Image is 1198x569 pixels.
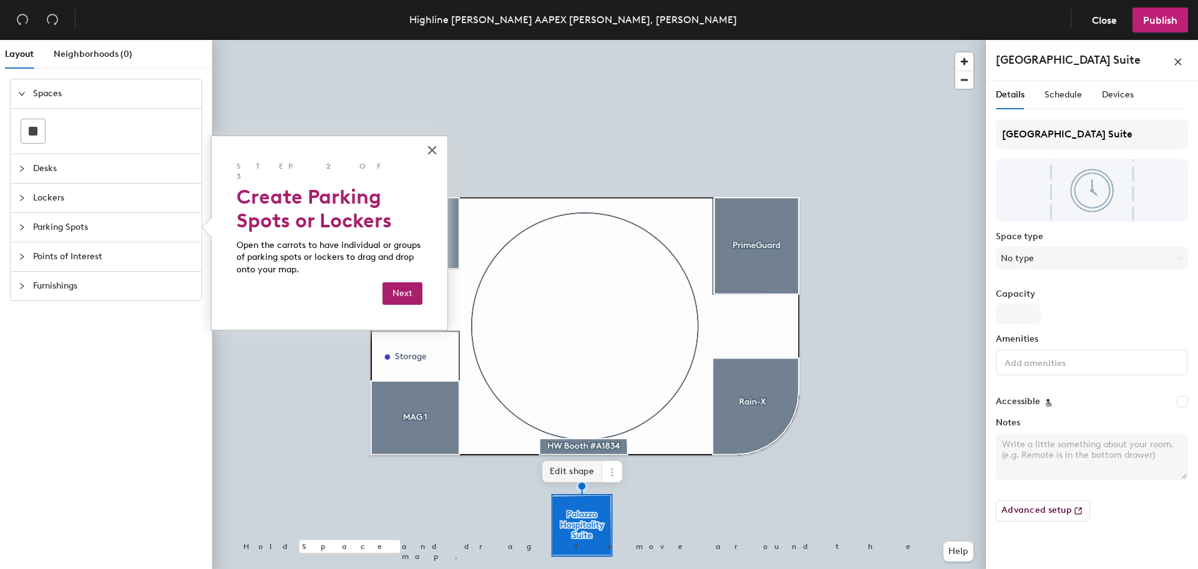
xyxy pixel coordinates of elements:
span: Details [996,89,1025,100]
span: Publish [1143,14,1177,26]
label: Accessible [996,397,1040,407]
span: undo [16,13,29,26]
button: No type [996,247,1188,269]
span: Devices [1102,89,1134,100]
span: Desks [33,154,194,183]
label: Amenities [996,334,1188,344]
button: Redo (⌘ + ⇧ + Z) [40,7,65,32]
img: The space named Palazzo Hospitality Suite [996,159,1188,222]
span: Schedule [1045,89,1082,100]
p: Open the carrots to have individual or groups of parking spots or lockers to drag and drop onto y... [236,239,422,276]
label: Notes [996,418,1188,428]
span: close [1174,57,1182,66]
button: Next [382,282,422,305]
h2: Create Parking Spots or Lockers [236,185,422,233]
button: Help [943,542,973,562]
span: collapsed [18,165,26,172]
button: Advanced setup [996,500,1090,522]
span: Layout [5,49,34,59]
span: Lockers [33,184,194,212]
span: expanded [18,90,26,97]
span: Edit shape [542,461,602,482]
input: Add amenities [1002,354,1114,369]
label: Capacity [996,289,1188,299]
div: Highline [PERSON_NAME] AAPEX [PERSON_NAME], [PERSON_NAME] [409,12,737,27]
span: Points of Interest [33,242,194,271]
p: Step 2 of 3 [236,161,422,182]
span: Furnishings [33,272,194,300]
span: Spaces [33,79,194,108]
span: collapsed [18,253,26,260]
span: Close [1092,14,1117,26]
span: collapsed [18,282,26,290]
span: collapsed [18,224,26,231]
span: Neighborhoods (0) [54,49,132,59]
span: Parking Spots [33,213,194,242]
h4: [GEOGRAPHIC_DATA] Suite [996,52,1141,68]
label: Space type [996,232,1188,242]
button: Undo (⌘ + Z) [10,7,35,32]
button: Close [426,140,438,160]
span: collapsed [18,194,26,202]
